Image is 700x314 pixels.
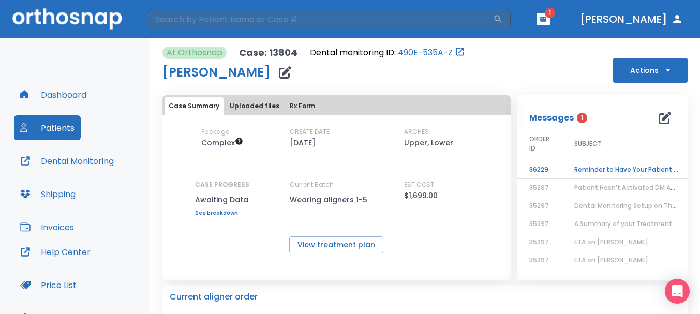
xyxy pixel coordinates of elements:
div: Open Intercom Messenger [665,279,690,304]
div: tabs [165,97,509,115]
img: Orthosnap [12,8,122,29]
span: ETA on [PERSON_NAME] [574,256,648,264]
p: Case: 13804 [239,47,297,59]
p: $1,699.00 [404,189,438,202]
button: [PERSON_NAME] [576,10,688,28]
span: 35297 [529,201,549,210]
span: 35297 [529,183,549,192]
p: Awaiting Data [195,193,249,206]
button: Case Summary [165,97,224,115]
span: ORDER ID [529,134,549,153]
span: 1 [545,8,555,18]
p: CREATE DATE [290,127,330,137]
p: Messages [529,112,574,124]
button: Actions [613,58,688,83]
input: Search by Patient Name or Case # [148,9,493,29]
p: Upper, Lower [404,137,453,149]
h1: [PERSON_NAME] [162,66,271,79]
button: Patients [14,115,81,140]
span: SUBJECT [574,139,602,148]
button: View treatment plan [289,236,383,253]
span: 35297 [529,237,549,246]
button: Price List [14,273,83,297]
a: See breakdown [195,210,249,216]
button: Help Center [14,240,97,264]
span: Up to 50 Steps (100 aligners) [201,138,243,148]
p: CASE PROGRESS [195,180,249,189]
p: At Orthosnap [167,47,222,59]
span: 1 [577,113,587,123]
p: EST COST [404,180,434,189]
span: 35297 [529,219,549,228]
td: Reminder to Have Your Patient Activate the Dental Monitoring App [562,161,691,179]
td: 36229 [517,161,562,179]
span: ETA on [PERSON_NAME] [574,237,648,246]
button: Dashboard [14,82,93,107]
p: Wearing aligners 1-5 [290,193,383,206]
p: ARCHES [404,127,429,137]
p: Package [201,127,229,137]
button: Shipping [14,182,82,206]
span: 35297 [529,256,549,264]
button: Dental Monitoring [14,148,120,173]
button: Uploaded files [226,97,284,115]
p: [DATE] [290,137,316,149]
span: Patient Hasn’t Activated DM App yet! [574,183,693,192]
a: 490E-535A-Z [398,47,453,59]
button: Invoices [14,215,80,240]
span: A Summary of your Treatment [574,219,672,228]
p: Current Batch [290,180,383,189]
p: Dental monitoring ID: [310,47,396,59]
button: Rx Form [286,97,319,115]
div: Open patient in dental monitoring portal [310,47,465,59]
p: Current aligner order [170,291,258,303]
